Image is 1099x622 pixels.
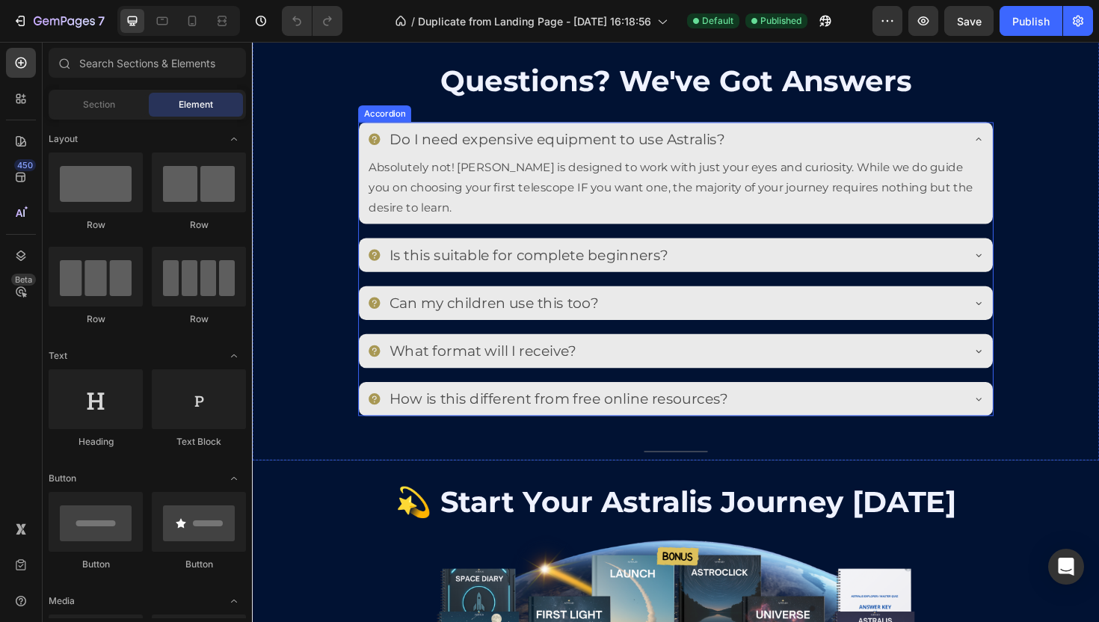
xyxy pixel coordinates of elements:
[760,14,801,28] span: Published
[944,6,994,36] button: Save
[49,558,143,571] div: Button
[83,98,115,111] span: Section
[418,13,651,29] span: Duplicate from Landing Page - [DATE] 16:18:56
[49,218,143,232] div: Row
[49,594,75,608] span: Media
[152,435,246,449] div: Text Block
[14,159,36,171] div: 450
[1048,549,1084,585] div: Open Intercom Messenger
[252,42,1099,622] iframe: Design area
[957,15,982,28] span: Save
[1000,6,1062,36] button: Publish
[152,218,246,232] div: Row
[179,98,213,111] span: Element
[411,13,415,29] span: /
[49,349,67,363] span: Text
[152,558,246,571] div: Button
[1012,13,1050,29] div: Publish
[6,6,111,36] button: 7
[222,466,246,490] span: Toggle open
[49,472,76,485] span: Button
[49,48,246,78] input: Search Sections & Elements
[282,6,342,36] div: Undo/Redo
[222,589,246,613] span: Toggle open
[49,435,143,449] div: Heading
[98,12,105,30] p: 7
[49,132,78,146] span: Layout
[702,14,733,28] span: Default
[49,312,143,326] div: Row
[152,312,246,326] div: Row
[222,344,246,368] span: Toggle open
[222,127,246,151] span: Toggle open
[11,274,36,286] div: Beta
